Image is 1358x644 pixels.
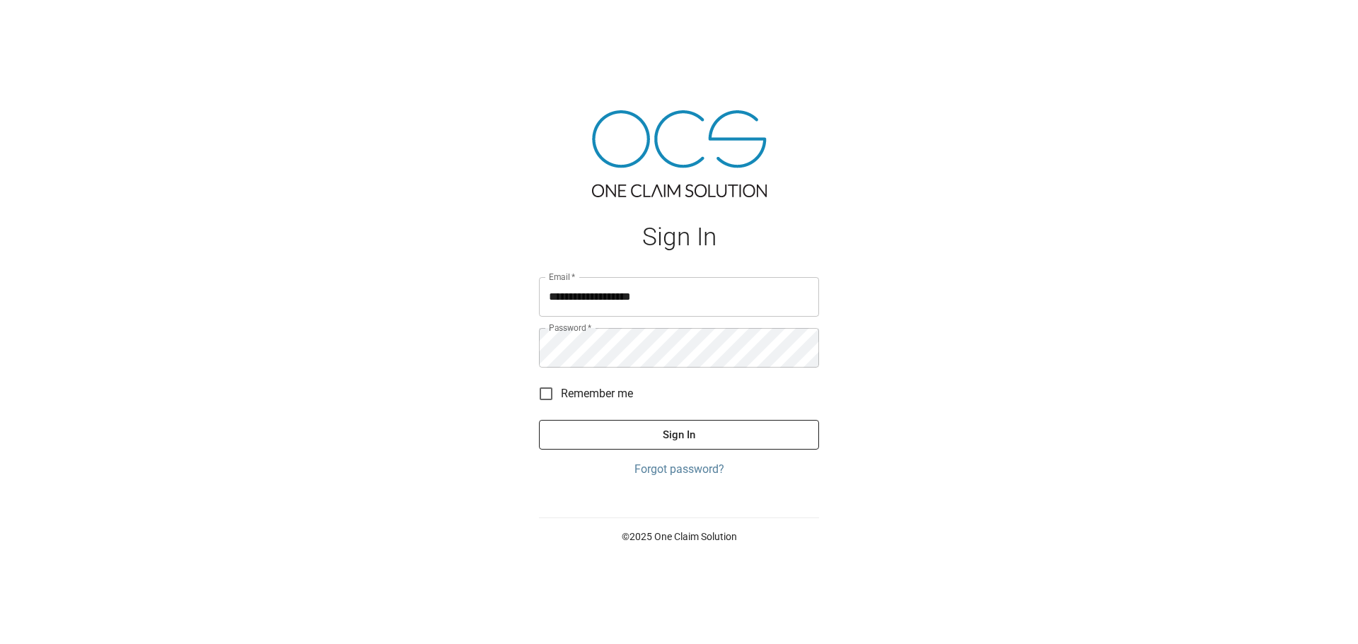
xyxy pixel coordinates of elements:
a: Forgot password? [539,461,819,478]
img: ocs-logo-white-transparent.png [17,8,74,37]
span: Remember me [561,385,633,402]
h1: Sign In [539,223,819,252]
img: ocs-logo-tra.png [592,110,767,197]
label: Email [549,271,576,283]
label: Password [549,322,591,334]
button: Sign In [539,420,819,450]
p: © 2025 One Claim Solution [539,529,819,544]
